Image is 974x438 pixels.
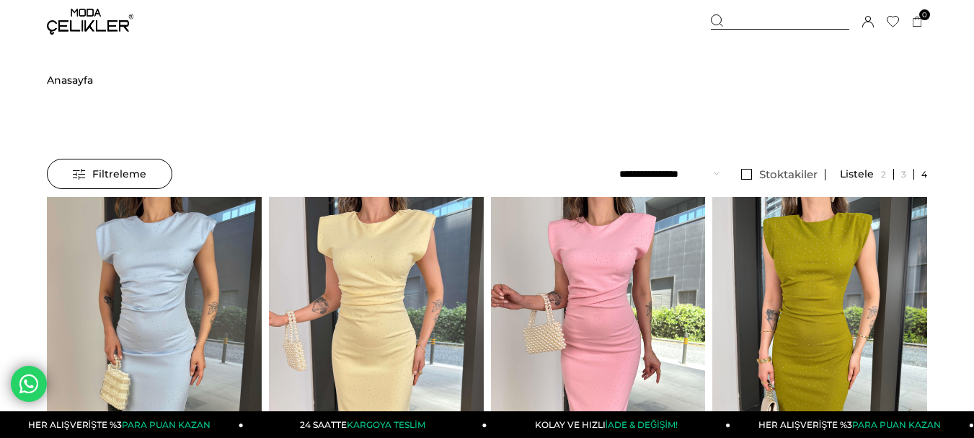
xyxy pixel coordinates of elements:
a: 24 SAATTEKARGOYA TESLİM [244,411,487,438]
a: 0 [912,17,923,27]
span: Stoktakiler [759,167,818,181]
a: HER ALIŞVERİŞTE %3PARA PUAN KAZAN [730,411,974,438]
span: Filtreleme [73,159,146,188]
a: Anasayfa [47,43,93,117]
span: PARA PUAN KAZAN [122,419,211,430]
li: > [47,43,93,117]
span: İADE & DEĞİŞİM! [606,419,678,430]
a: KOLAY VE HIZLIİADE & DEĞİŞİM! [487,411,731,438]
span: 0 [919,9,930,20]
span: PARA PUAN KAZAN [852,419,941,430]
a: Stoktakiler [734,169,825,180]
img: logo [47,9,133,35]
span: KARGOYA TESLİM [347,419,425,430]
